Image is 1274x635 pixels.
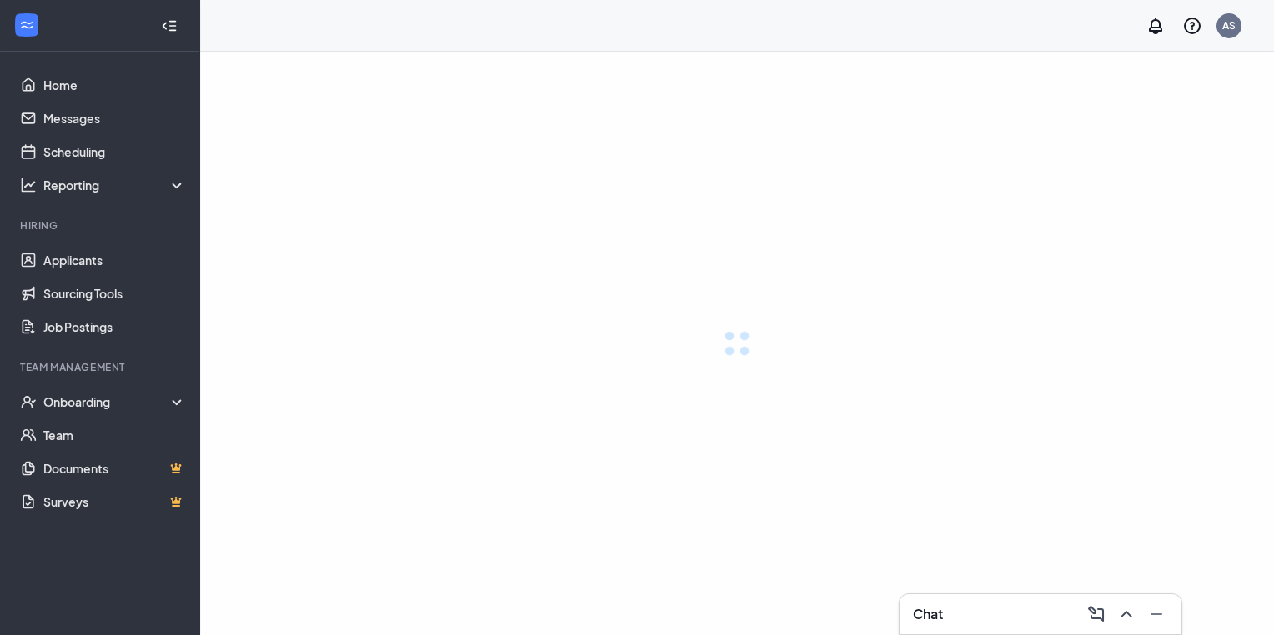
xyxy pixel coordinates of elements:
[43,102,186,135] a: Messages
[43,177,187,193] div: Reporting
[1116,604,1136,624] svg: ChevronUp
[1111,601,1138,627] button: ChevronUp
[1222,18,1236,32] div: AS
[43,68,186,102] a: Home
[43,135,186,168] a: Scheduling
[20,393,37,410] svg: UserCheck
[1086,604,1106,624] svg: ComposeMessage
[43,485,186,518] a: SurveysCrown
[18,17,35,33] svg: WorkstreamLogo
[43,310,186,343] a: Job Postings
[913,605,943,623] h3: Chat
[1081,601,1108,627] button: ComposeMessage
[43,452,186,485] a: DocumentsCrown
[1182,16,1202,36] svg: QuestionInfo
[20,218,183,232] div: Hiring
[1146,16,1166,36] svg: Notifications
[20,360,183,374] div: Team Management
[43,243,186,277] a: Applicants
[43,418,186,452] a: Team
[43,393,187,410] div: Onboarding
[1146,604,1166,624] svg: Minimize
[1141,601,1168,627] button: Minimize
[161,17,178,34] svg: Collapse
[43,277,186,310] a: Sourcing Tools
[20,177,37,193] svg: Analysis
